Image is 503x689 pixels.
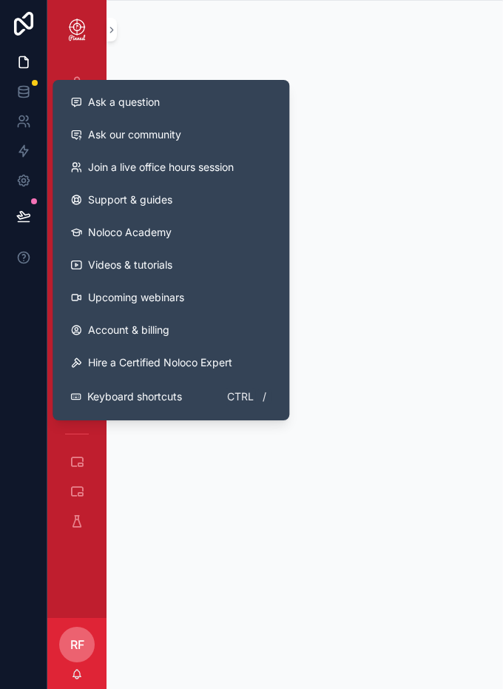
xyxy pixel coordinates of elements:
[70,636,84,653] span: RF
[58,216,283,249] a: Noloco Academy
[88,290,184,305] span: Upcoming webinars
[226,388,255,406] span: Ctrl
[58,249,283,281] a: Videos & tutorials
[58,281,283,314] a: Upcoming webinars
[58,86,283,118] button: Ask a question
[88,323,169,337] span: Account & billing
[88,225,172,240] span: Noloco Academy
[58,118,283,151] a: Ask our community
[58,346,283,379] button: Hire a Certified Noloco Expert
[47,59,107,554] div: scrollable content
[65,18,89,41] img: App logo
[58,184,283,216] a: Support & guides
[58,151,283,184] a: Join a live office hours session
[88,355,232,370] span: Hire a Certified Noloco Expert
[258,391,270,403] span: /
[88,95,160,110] span: Ask a question
[58,314,283,346] a: Account & billing
[87,389,182,404] span: Keyboard shortcuts
[88,127,181,142] span: Ask our community
[88,192,172,207] span: Support & guides
[88,258,172,272] span: Videos & tutorials
[58,379,283,414] button: Keyboard shortcutsCtrl/
[88,160,234,175] span: Join a live office hours session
